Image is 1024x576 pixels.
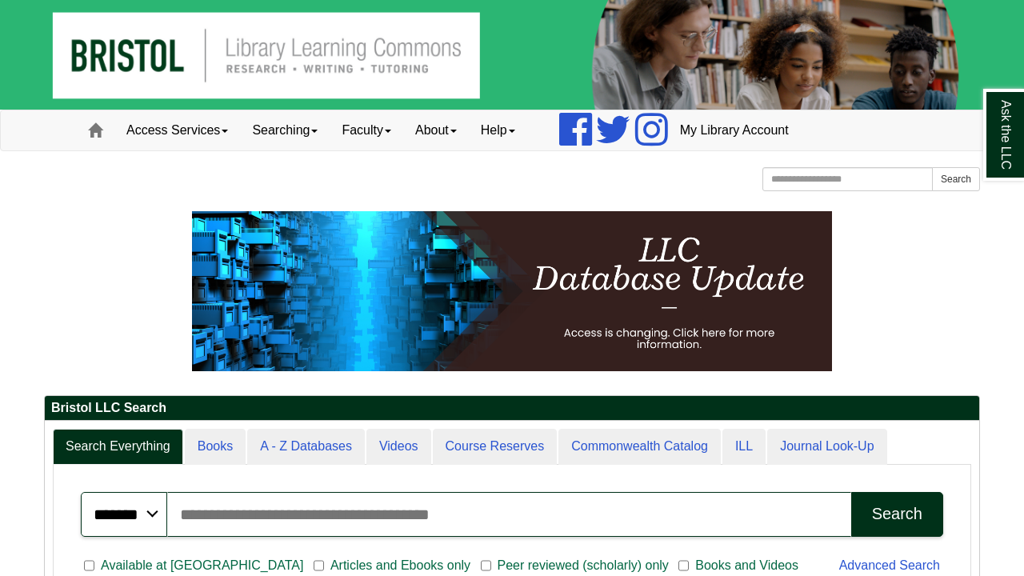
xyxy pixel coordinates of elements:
[53,429,183,465] a: Search Everything
[851,492,943,537] button: Search
[481,558,491,573] input: Peer reviewed (scholarly) only
[767,429,886,465] a: Journal Look-Up
[558,429,721,465] a: Commonwealth Catalog
[668,110,801,150] a: My Library Account
[94,556,310,575] span: Available at [GEOGRAPHIC_DATA]
[185,429,246,465] a: Books
[491,556,675,575] span: Peer reviewed (scholarly) only
[722,429,766,465] a: ILL
[114,110,240,150] a: Access Services
[324,556,477,575] span: Articles and Ebooks only
[84,558,94,573] input: Available at [GEOGRAPHIC_DATA]
[932,167,980,191] button: Search
[678,558,689,573] input: Books and Videos
[403,110,469,150] a: About
[433,429,558,465] a: Course Reserves
[314,558,324,573] input: Articles and Ebooks only
[45,396,979,421] h2: Bristol LLC Search
[872,505,922,523] div: Search
[192,211,832,371] img: HTML tutorial
[247,429,365,465] a: A - Z Databases
[689,556,805,575] span: Books and Videos
[330,110,403,150] a: Faculty
[240,110,330,150] a: Searching
[366,429,431,465] a: Videos
[469,110,527,150] a: Help
[839,558,940,572] a: Advanced Search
